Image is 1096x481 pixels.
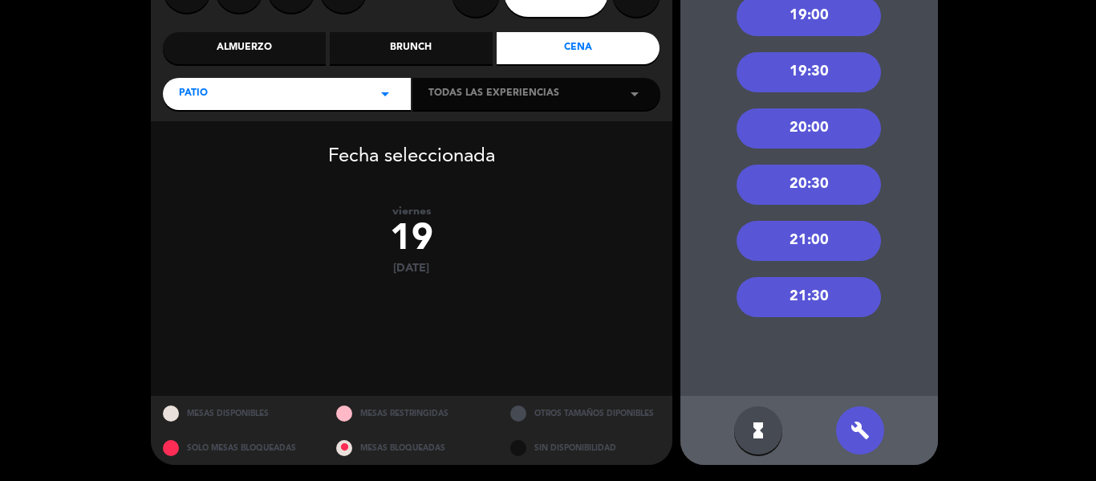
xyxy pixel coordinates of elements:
i: hourglass_full [749,421,768,440]
div: 21:00 [737,221,881,261]
div: Cena [497,32,660,64]
div: Fecha seleccionada [151,121,672,173]
div: 19:30 [737,52,881,92]
div: OTROS TAMAÑOS DIPONIBLES [498,396,672,430]
div: 20:30 [737,165,881,205]
i: arrow_drop_down [375,84,395,104]
div: Brunch [330,32,493,64]
div: SOLO MESAS BLOQUEADAS [151,430,325,465]
i: arrow_drop_down [625,84,644,104]
i: build [850,421,870,440]
span: Patio [179,86,208,102]
div: [DATE] [151,262,672,275]
div: Almuerzo [163,32,326,64]
span: Todas las experiencias [428,86,559,102]
div: viernes [151,205,672,218]
div: 21:30 [737,277,881,317]
div: SIN DISPONIBILIDAD [498,430,672,465]
div: MESAS BLOQUEADAS [324,430,498,465]
div: 20:00 [737,108,881,149]
div: 19 [151,218,672,262]
div: MESAS DISPONIBLES [151,396,325,430]
div: MESAS RESTRINGIDAS [324,396,498,430]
